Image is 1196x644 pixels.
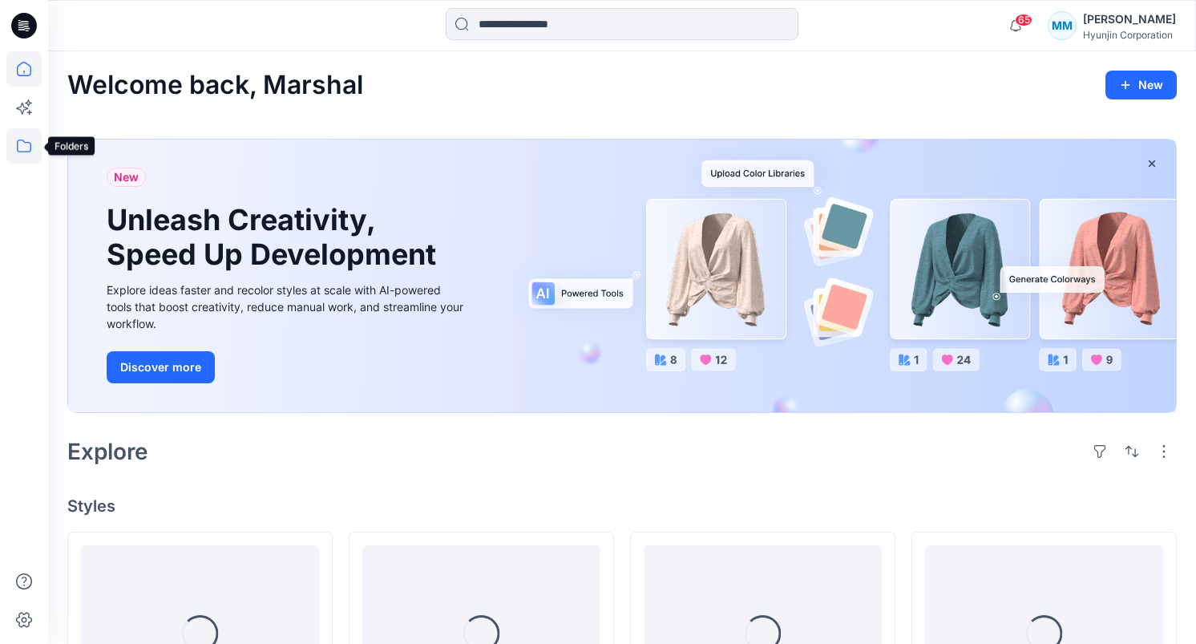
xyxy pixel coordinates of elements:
[67,71,363,100] h2: Welcome back, Marshal
[107,351,467,383] a: Discover more
[114,168,139,187] span: New
[1105,71,1177,99] button: New
[1048,11,1077,40] div: MM
[67,496,1177,516] h4: Styles
[1083,10,1176,29] div: [PERSON_NAME]
[107,281,467,332] div: Explore ideas faster and recolor styles at scale with AI-powered tools that boost creativity, red...
[107,351,215,383] button: Discover more
[1015,14,1032,26] span: 65
[67,439,148,464] h2: Explore
[107,203,443,272] h1: Unleash Creativity, Speed Up Development
[1083,29,1176,41] div: Hyunjin Corporation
